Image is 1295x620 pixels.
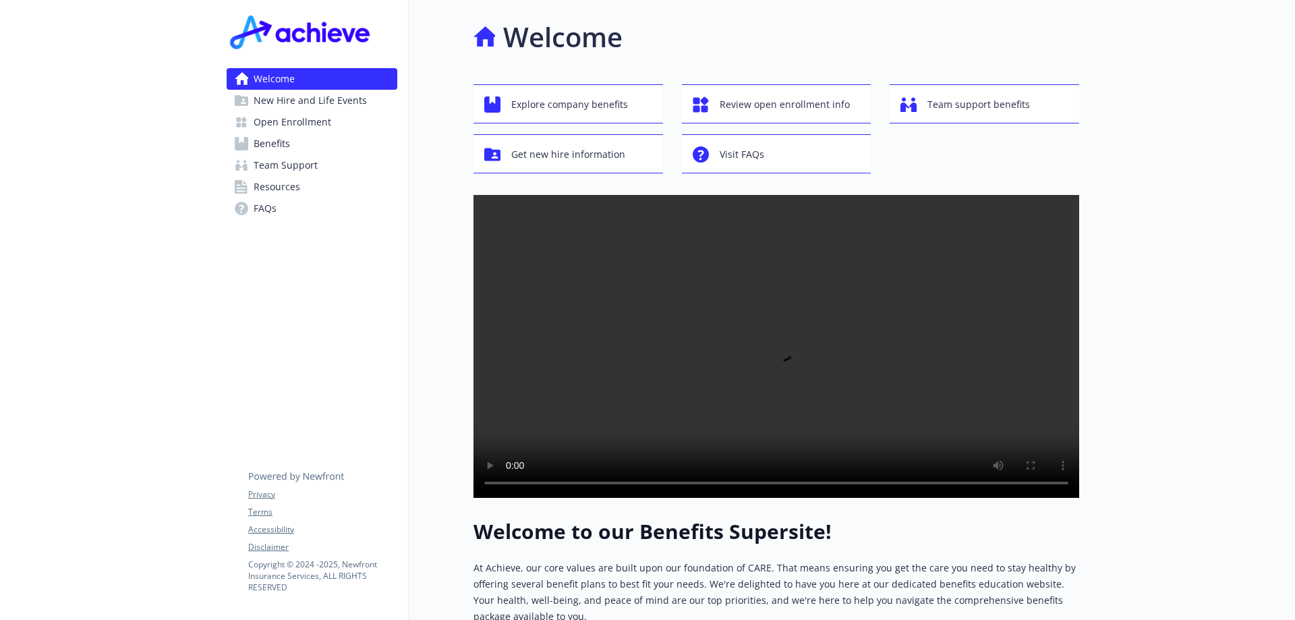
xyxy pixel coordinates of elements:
span: Resources [254,176,300,198]
button: Explore company benefits [473,84,663,123]
a: Welcome [227,68,397,90]
span: Visit FAQs [720,142,764,167]
button: Get new hire information [473,134,663,173]
span: Welcome [254,68,295,90]
a: Open Enrollment [227,111,397,133]
button: Review open enrollment info [682,84,871,123]
a: Resources [227,176,397,198]
span: Review open enrollment info [720,92,850,117]
button: Visit FAQs [682,134,871,173]
h1: Welcome to our Benefits Supersite! [473,519,1079,544]
span: New Hire and Life Events [254,90,367,111]
h1: Welcome [503,17,623,57]
span: FAQs [254,198,277,219]
button: Team support benefits [890,84,1079,123]
a: Benefits [227,133,397,154]
a: Disclaimer [248,541,397,553]
span: Explore company benefits [511,92,628,117]
span: Open Enrollment [254,111,331,133]
span: Get new hire information [511,142,625,167]
a: Terms [248,506,397,518]
p: Copyright © 2024 - 2025 , Newfront Insurance Services, ALL RIGHTS RESERVED [248,559,397,593]
span: Team support benefits [927,92,1030,117]
a: FAQs [227,198,397,219]
a: Privacy [248,488,397,501]
span: Benefits [254,133,290,154]
a: Accessibility [248,524,397,536]
a: Team Support [227,154,397,176]
span: Team Support [254,154,318,176]
a: New Hire and Life Events [227,90,397,111]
